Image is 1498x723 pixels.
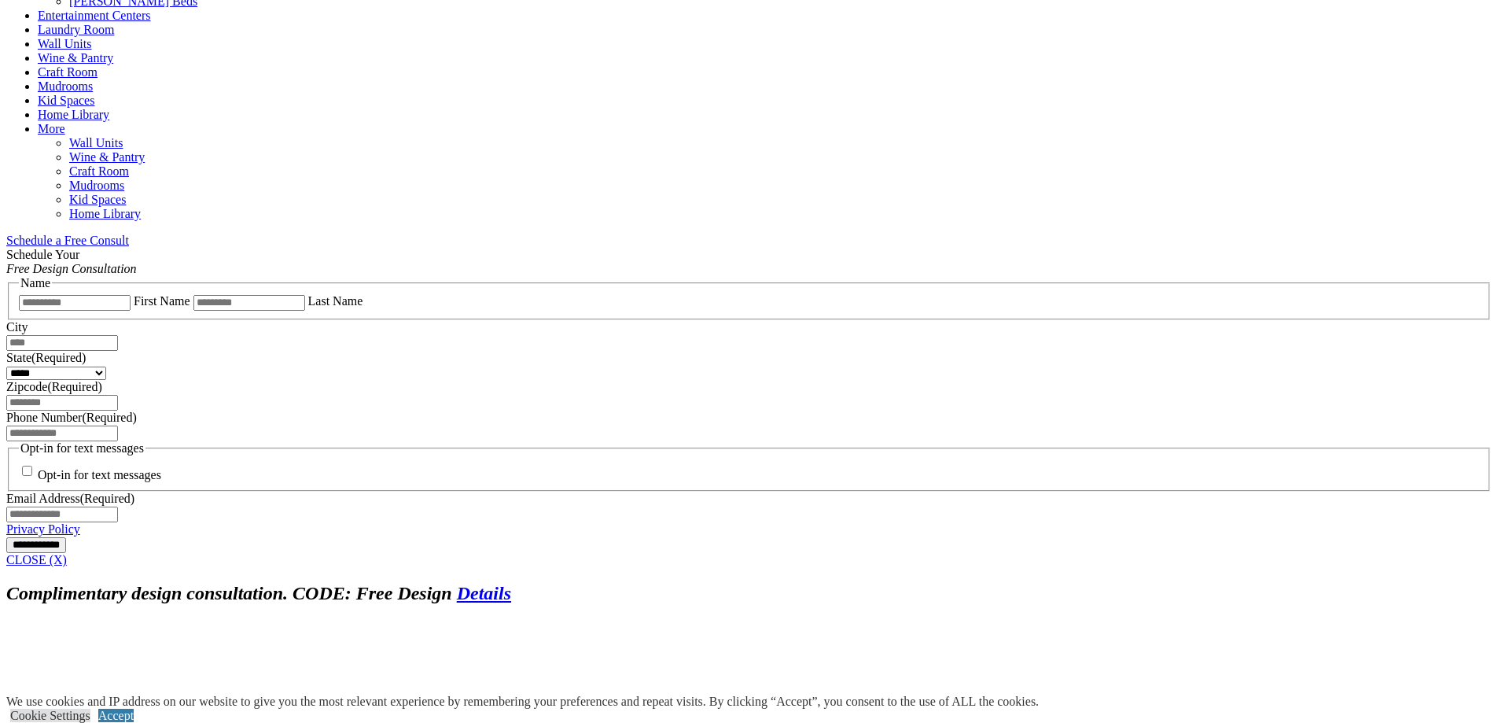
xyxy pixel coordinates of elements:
span: Schedule Your [6,248,137,275]
a: Cookie Settings [10,709,90,722]
a: Accept [98,709,134,722]
a: More menu text will display only on big screen [38,122,65,135]
a: Craft Room [38,65,98,79]
a: Home Library [38,108,109,121]
span: (Required) [31,351,86,364]
a: Wine & Pantry [69,150,145,164]
label: First Name [134,294,190,308]
span: (Required) [82,411,136,424]
a: Wall Units [38,37,91,50]
label: Phone Number [6,411,137,424]
label: City [6,320,28,334]
legend: Name [19,276,52,290]
a: Entertainment Centers [38,9,151,22]
a: Schedule a Free Consult (opens a dropdown menu) [6,234,129,247]
span: (Required) [47,380,101,393]
a: Wine & Pantry [38,51,113,65]
a: Mudrooms [69,179,124,192]
div: We use cookies and IP address on our website to give you the most relevant experience by remember... [6,695,1039,709]
a: Privacy Policy [6,522,80,536]
label: State [6,351,86,364]
em: Complimentary design consultation. CODE: Free Design [6,583,452,603]
label: Opt-in for text messages [38,468,161,481]
a: Details [457,583,511,603]
a: Wall Units [69,136,123,149]
a: CLOSE (X) [6,553,67,566]
label: Zipcode [6,380,102,393]
a: Home Library [69,207,141,220]
a: Laundry Room [38,23,114,36]
a: Kid Spaces [69,193,126,206]
legend: Opt-in for text messages [19,441,145,456]
label: Email Address [6,492,134,505]
label: Last Name [308,294,363,308]
em: Free Design Consultation [6,262,137,275]
a: Kid Spaces [38,94,94,107]
span: (Required) [80,492,134,505]
a: Craft Room [69,164,129,178]
a: Mudrooms [38,79,93,93]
